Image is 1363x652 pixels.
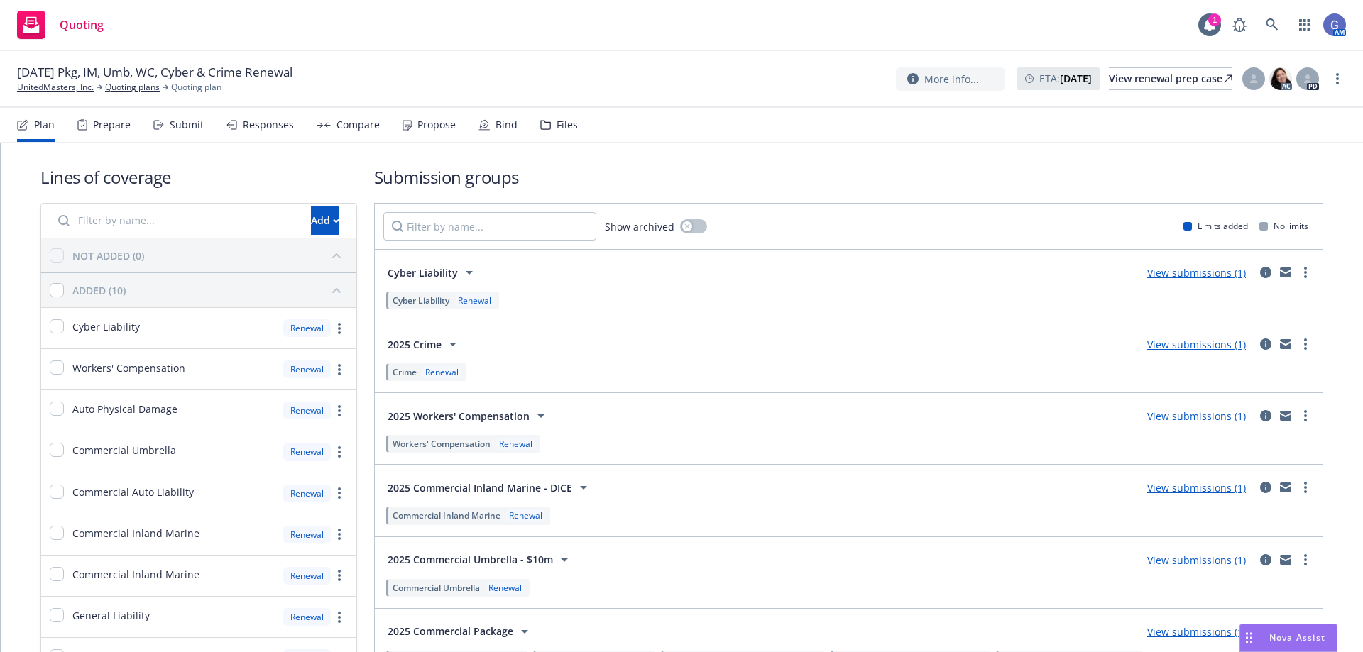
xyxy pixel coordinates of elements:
[331,402,348,419] a: more
[331,485,348,502] a: more
[331,526,348,543] a: more
[496,119,518,131] div: Bind
[72,608,150,623] span: General Liability
[60,19,104,31] span: Quoting
[1109,68,1232,89] div: View renewal prep case
[1257,479,1274,496] a: circleInformation
[1060,72,1092,85] strong: [DATE]
[1257,336,1274,353] a: circleInformation
[171,81,221,94] span: Quoting plan
[1257,407,1274,424] a: circleInformation
[1257,551,1274,568] a: circleInformation
[388,337,442,352] span: 2025 Crime
[283,443,331,460] div: Renewal
[1291,11,1319,39] a: Switch app
[1147,553,1246,567] a: View submissions (1)
[393,509,500,521] span: Commercial Inland Marine
[1039,71,1092,86] span: ETA :
[383,546,577,574] button: 2025 Commercial Umbrella - $10m
[93,119,131,131] div: Prepare
[331,320,348,337] a: more
[388,552,553,567] span: 2025 Commercial Umbrella - $10m
[1225,11,1254,39] a: Report a Bug
[72,248,144,263] div: NOT ADDED (0)
[1277,407,1294,424] a: mail
[283,526,331,543] div: Renewal
[283,360,331,378] div: Renewal
[283,608,331,626] div: Renewal
[1277,264,1294,281] a: mail
[1277,551,1294,568] a: mail
[1277,479,1294,496] a: mail
[393,294,449,306] span: Cyber Liability
[311,207,339,234] div: Add
[1259,220,1308,232] div: No limits
[50,206,302,235] input: Filter by name...
[417,119,456,131] div: Propose
[1277,623,1294,640] a: mail
[383,258,482,287] button: Cyber Liability
[1147,338,1246,351] a: View submissions (1)
[1297,479,1314,496] a: more
[283,319,331,337] div: Renewal
[72,526,199,541] span: Commercial Inland Marine
[331,567,348,584] a: more
[1257,264,1274,281] a: circleInformation
[311,206,339,235] button: Add
[496,438,535,450] div: Renewal
[1147,266,1246,280] a: View submissions (1)
[1297,551,1314,568] a: more
[1297,623,1314,640] a: more
[331,443,348,460] a: more
[243,119,294,131] div: Responses
[393,438,491,450] span: Workers' Compensation
[388,409,530,424] span: 2025 Workers' Compensation
[1147,625,1246,639] a: View submissions (1)
[388,624,513,639] span: 2025 Commercial Package
[605,219,674,234] span: Show archived
[1297,264,1314,281] a: more
[1258,11,1286,39] a: Search
[1147,409,1246,423] a: View submissions (1)
[557,119,578,131] div: Files
[1297,407,1314,424] a: more
[170,119,204,131] div: Submit
[72,567,199,582] span: Commercial Inland Marine
[283,485,331,502] div: Renewal
[383,617,537,646] button: 2025 Commercial Package
[331,609,348,626] a: more
[1329,70,1346,87] a: more
[34,119,55,131] div: Plan
[383,212,596,241] input: Filter by name...
[72,443,176,458] span: Commercial Umbrella
[72,279,348,302] button: ADDED (10)
[383,402,554,430] button: 2025 Workers' Compensation
[393,582,480,594] span: Commercial Umbrella
[383,473,596,502] button: 2025 Commercial Inland Marine - DICE
[17,81,94,94] a: UnitedMasters, Inc.
[72,485,194,499] span: Commercial Auto Liability
[11,5,109,45] a: Quoting
[1297,336,1314,353] a: more
[1269,631,1325,643] span: Nova Assist
[506,509,545,521] div: Renewal
[72,319,140,334] span: Cyber Liability
[1208,13,1221,26] div: 1
[455,294,494,306] div: Renewal
[383,330,466,358] button: 2025 Crime
[105,81,160,94] a: Quoting plans
[283,402,331,419] div: Renewal
[1257,623,1274,640] a: circleInformation
[1240,624,1258,651] div: Drag to move
[896,67,1005,91] button: More info...
[283,567,331,585] div: Renewal
[1323,13,1346,36] img: photo
[924,72,979,87] span: More info...
[331,361,348,378] a: more
[1239,624,1337,652] button: Nova Assist
[1269,67,1292,90] img: photo
[388,265,458,280] span: Cyber Liability
[393,366,417,378] span: Crime
[17,64,292,81] span: [DATE] Pkg, IM, Umb, WC, Cyber & Crime Renewal
[486,582,525,594] div: Renewal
